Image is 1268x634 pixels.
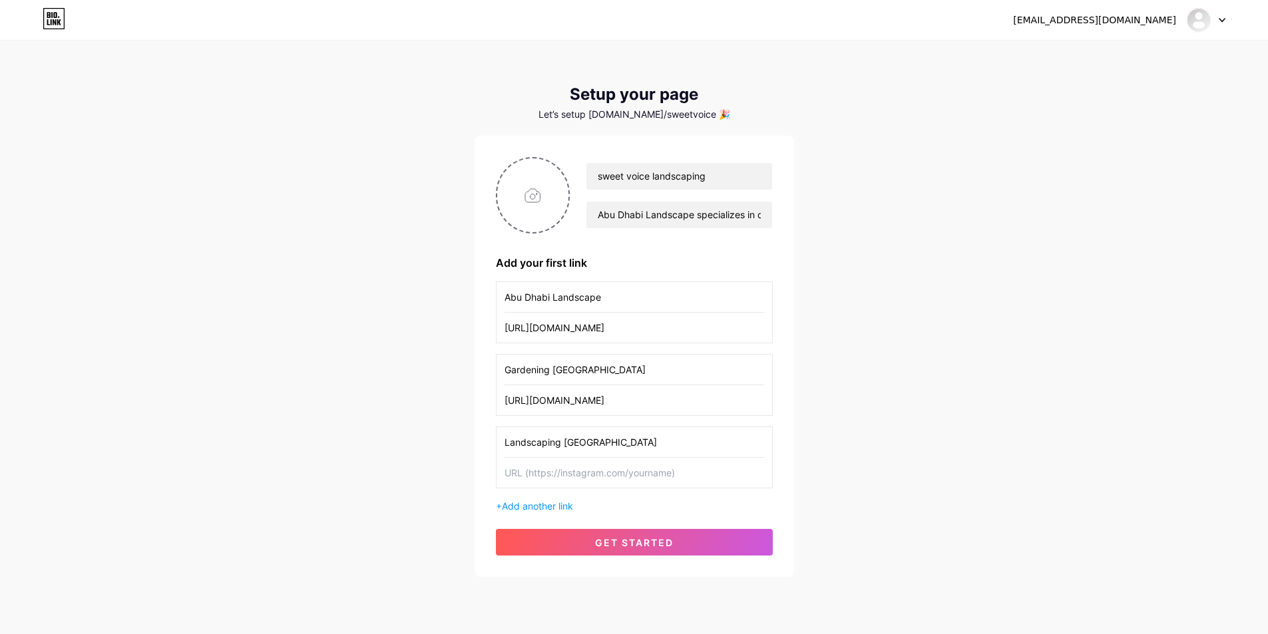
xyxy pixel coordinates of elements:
span: Add another link [502,500,573,512]
div: + [496,499,773,513]
input: URL (https://instagram.com/yourname) [505,313,764,343]
div: Let’s setup [DOMAIN_NAME]/sweetvoice 🎉 [475,109,794,120]
input: Link name (My Instagram) [505,282,764,312]
input: Your name [586,163,771,190]
input: Link name (My Instagram) [505,427,764,457]
div: [EMAIL_ADDRESS][DOMAIN_NAME] [1013,13,1176,27]
input: URL (https://instagram.com/yourname) [505,385,764,415]
button: get started [496,529,773,555]
div: Setup your page [475,85,794,104]
input: URL (https://instagram.com/yourname) [505,458,764,488]
img: sweetvoice [1186,7,1211,33]
input: bio [586,202,771,228]
span: get started [595,537,674,548]
input: Link name (My Instagram) [505,355,764,385]
div: Add your first link [496,255,773,271]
